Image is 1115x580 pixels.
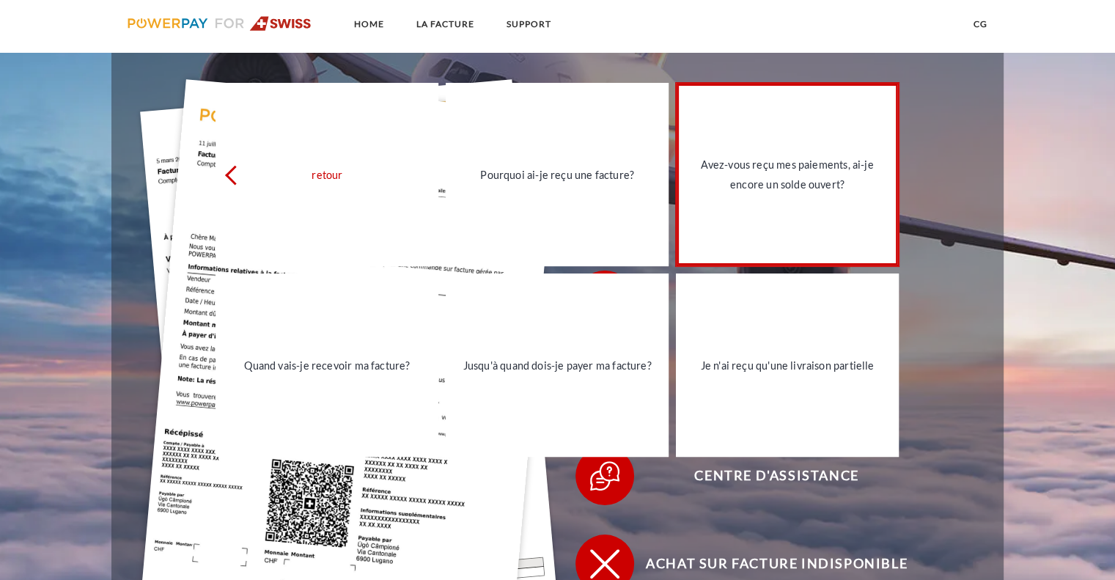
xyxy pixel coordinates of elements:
[676,83,899,266] a: Avez-vous reçu mes paiements, ai-je encore un solde ouvert?
[342,11,397,37] a: Home
[685,155,890,194] div: Avez-vous reçu mes paiements, ai-je encore un solde ouvert?
[128,16,312,31] img: logo-swiss.svg
[685,355,890,375] div: Je n'ai reçu qu'une livraison partielle
[494,11,564,37] a: SUPPORT
[586,458,623,494] img: qb_help.svg
[961,11,1000,37] a: CG
[224,165,430,185] div: retour
[224,355,430,375] div: Quand vais-je recevoir ma facture?
[455,355,660,375] div: Jusqu'à quand dois-je payer ma facture?
[404,11,487,37] a: LA FACTURE
[455,165,660,185] div: Pourquoi ai-je reçu une facture?
[575,447,957,505] button: Centre d'assistance
[597,447,956,505] span: Centre d'assistance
